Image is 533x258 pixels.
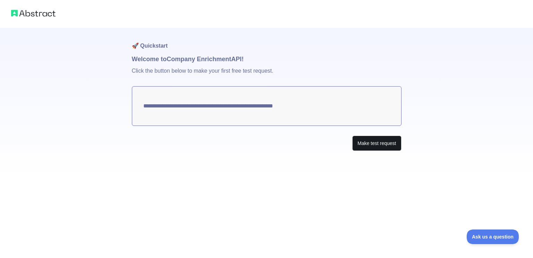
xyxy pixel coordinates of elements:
[467,229,519,244] iframe: Toggle Customer Support
[11,8,56,18] img: Abstract logo
[132,64,401,86] p: Click the button below to make your first free test request.
[132,28,401,54] h1: 🚀 Quickstart
[132,54,401,64] h1: Welcome to Company Enrichment API!
[352,136,401,151] button: Make test request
